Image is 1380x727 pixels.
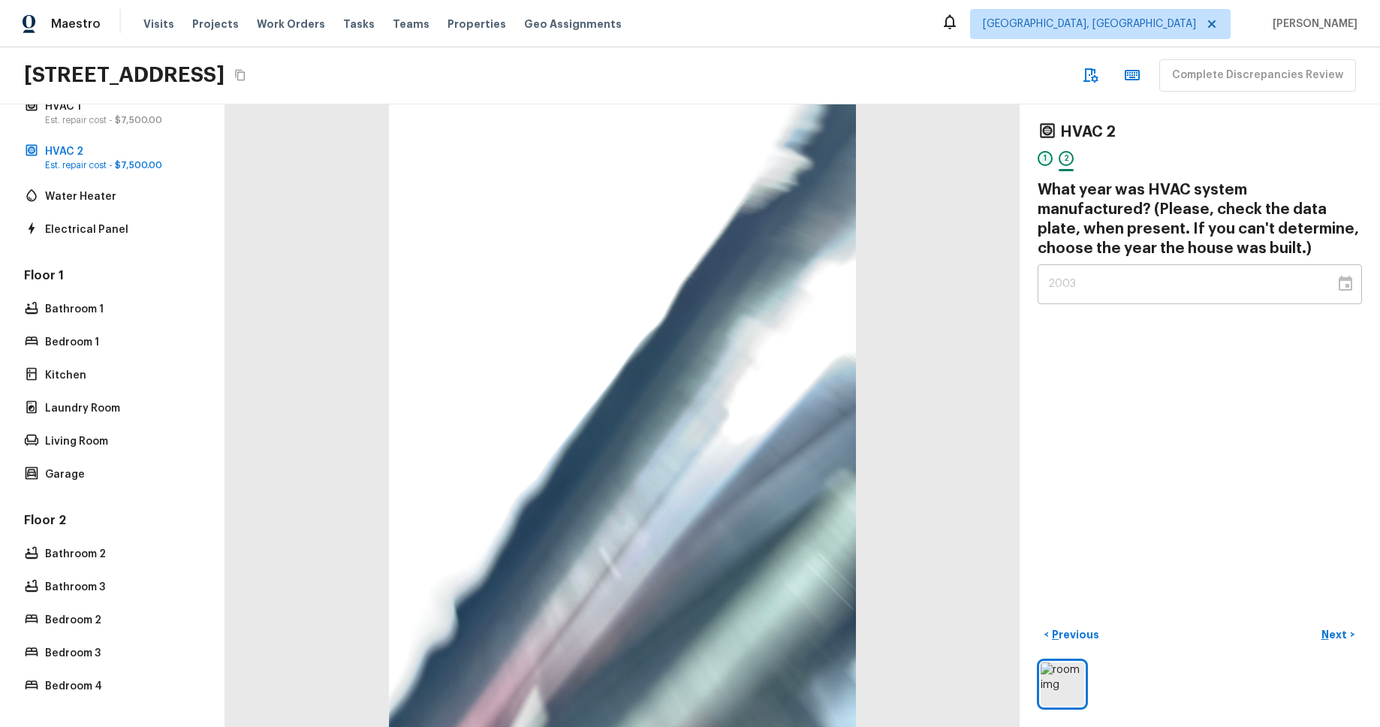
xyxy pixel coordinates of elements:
[1048,279,1077,289] span: Year
[45,302,194,317] p: Bathroom 1
[45,144,194,159] p: HVAC 2
[115,116,162,125] span: $7,500.00
[231,65,250,85] button: Copy Address
[1038,180,1362,258] h4: What year was HVAC system manufactured? (Please, check the data plate, when present. If you can't...
[257,17,325,32] span: Work Orders
[45,613,194,628] p: Bedroom 2
[45,547,194,562] p: Bathroom 2
[1059,151,1074,166] div: 2
[1314,623,1362,647] button: Next>
[1321,627,1350,642] p: Next
[1060,122,1116,142] h4: HVAC 2
[45,99,194,114] p: HVAC 1
[983,17,1196,32] span: [GEOGRAPHIC_DATA], [GEOGRAPHIC_DATA]
[45,368,194,383] p: Kitchen
[21,267,203,287] h5: Floor 1
[45,401,194,416] p: Laundry Room
[45,646,194,661] p: Bedroom 3
[45,335,194,350] p: Bedroom 1
[1267,17,1357,32] span: [PERSON_NAME]
[1038,151,1053,166] div: 1
[51,17,101,32] span: Maestro
[45,222,194,237] p: Electrical Panel
[24,62,224,89] h2: [STREET_ADDRESS]
[115,161,162,170] span: $7,500.00
[45,679,194,694] p: Bedroom 4
[1049,627,1099,642] p: Previous
[192,17,239,32] span: Projects
[393,17,429,32] span: Teams
[45,434,194,449] p: Living Room
[343,19,375,29] span: Tasks
[1038,623,1105,647] button: <Previous
[45,159,194,171] p: Est. repair cost -
[1041,662,1084,706] img: room img
[447,17,506,32] span: Properties
[45,580,194,595] p: Bathroom 3
[45,467,194,482] p: Garage
[143,17,174,32] span: Visits
[45,114,194,126] p: Est. repair cost -
[524,17,622,32] span: Geo Assignments
[45,189,194,204] p: Water Heater
[21,512,203,532] h5: Floor 2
